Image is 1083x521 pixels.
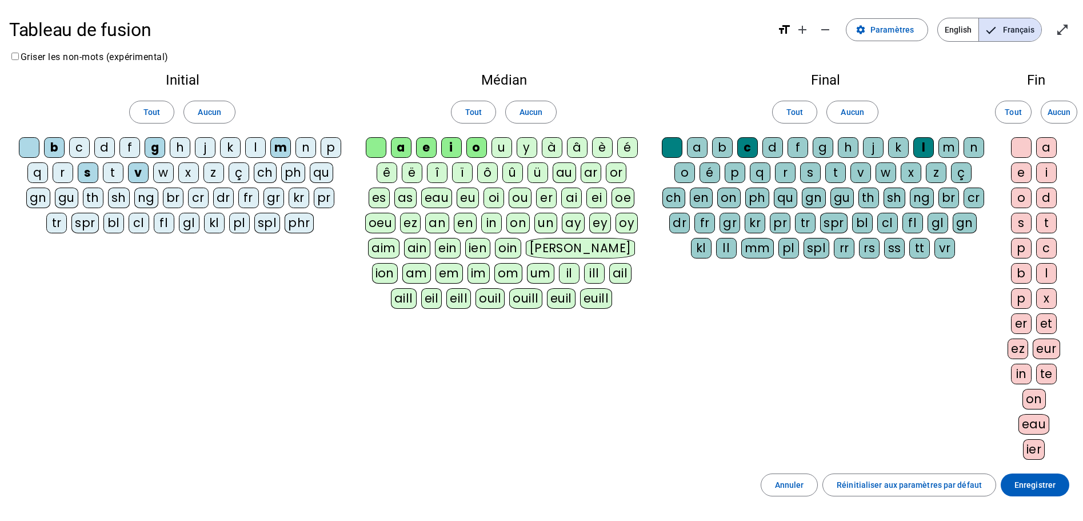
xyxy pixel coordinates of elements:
div: er [1011,313,1032,334]
div: rs [859,238,880,258]
div: au [553,162,576,183]
div: r [775,162,796,183]
div: dr [213,188,234,208]
div: gr [720,213,740,233]
span: Aucun [841,105,864,119]
div: kl [204,213,225,233]
div: ou [509,188,531,208]
label: Griser les non-mots (expérimental) [9,51,169,62]
div: o [1011,188,1032,208]
div: om [494,263,522,284]
button: Tout [451,101,496,124]
div: im [467,263,490,284]
span: Réinitialiser aux paramètres par défaut [837,478,982,492]
div: vr [934,238,955,258]
div: gn [802,188,826,208]
div: é [700,162,720,183]
div: or [606,162,626,183]
div: x [901,162,921,183]
div: ouil [475,288,505,309]
div: pl [778,238,799,258]
div: gn [26,188,50,208]
div: cl [877,213,898,233]
button: Aucun [183,101,235,124]
div: phr [285,213,314,233]
div: q [750,162,770,183]
div: ail [609,263,632,284]
span: Annuler [775,478,804,492]
div: ch [662,188,685,208]
div: br [163,188,183,208]
div: es [369,188,390,208]
div: kr [745,213,765,233]
div: z [926,162,946,183]
div: [PERSON_NAME] [526,238,635,258]
div: th [83,188,103,208]
div: c [1036,238,1057,258]
div: t [825,162,846,183]
div: sh [108,188,130,208]
div: o [466,137,487,158]
div: y [517,137,537,158]
div: bl [852,213,873,233]
div: pr [770,213,790,233]
h2: Initial [18,73,346,87]
div: m [270,137,291,158]
div: o [674,162,695,183]
div: î [427,162,447,183]
div: ü [527,162,548,183]
div: on [506,213,530,233]
span: Tout [786,105,803,119]
div: pl [229,213,250,233]
div: gr [263,188,284,208]
div: à [542,137,562,158]
div: on [717,188,741,208]
button: Aucun [505,101,557,124]
div: ph [745,188,769,208]
div: h [170,137,190,158]
button: Tout [129,101,174,124]
div: h [838,137,858,158]
div: ain [404,238,431,258]
div: l [913,137,934,158]
div: gl [928,213,948,233]
div: qu [310,162,333,183]
div: eu [457,188,479,208]
div: b [712,137,733,158]
div: a [391,137,411,158]
div: oin [495,238,521,258]
div: z [203,162,224,183]
mat-icon: settings [856,25,866,35]
div: ê [377,162,397,183]
div: ouill [509,288,542,309]
div: e [1011,162,1032,183]
mat-icon: add [796,23,809,37]
div: i [1036,162,1057,183]
div: cr [964,188,984,208]
div: et [1036,313,1057,334]
button: Aucun [826,101,878,124]
div: oi [483,188,504,208]
div: n [295,137,316,158]
div: kr [289,188,309,208]
div: e [416,137,437,158]
div: ph [281,162,305,183]
div: s [1011,213,1032,233]
div: ng [134,188,158,208]
div: th [858,188,879,208]
div: ar [581,162,601,183]
div: spr [71,213,99,233]
span: Aucun [198,105,221,119]
div: m [938,137,959,158]
div: ss [884,238,905,258]
div: en [690,188,713,208]
div: s [78,162,98,183]
div: l [1036,263,1057,284]
div: p [1011,288,1032,309]
div: ez [400,213,421,233]
div: em [435,263,463,284]
div: k [220,137,241,158]
div: q [27,162,48,183]
div: x [178,162,199,183]
div: d [762,137,783,158]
